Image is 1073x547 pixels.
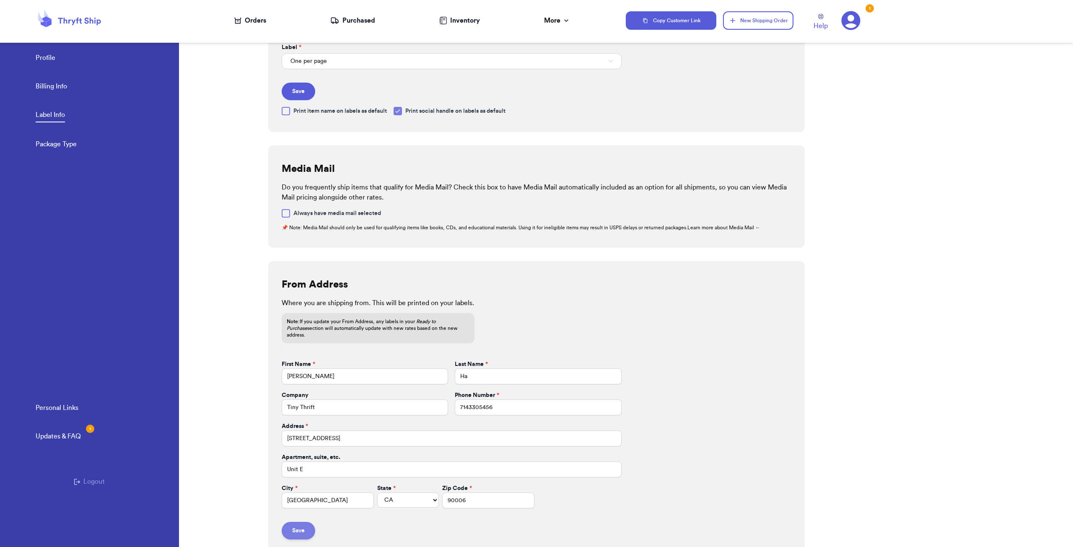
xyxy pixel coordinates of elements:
[282,224,791,231] p: 📌 Note: Media Mail should only be used for qualifying items like books, CDs, and educational mate...
[282,182,791,202] p: Do you frequently ship items that qualify for Media Mail? Check this box to have Media Mail autom...
[282,430,622,446] input: 1234 Main St.
[455,399,621,415] input: 1234567890
[866,4,874,13] div: 1
[36,53,55,65] a: Profile
[36,139,77,151] a: Package Type
[814,21,828,31] span: Help
[377,484,396,493] label: State
[36,81,67,93] a: Billing Info
[282,522,315,539] button: Save
[282,484,298,493] label: City
[282,298,791,308] p: Where you are shipping from. This will be printed on your labels.
[287,318,469,338] p: If you update your From Address, any labels in your section will automatically update with new ra...
[455,368,621,384] input: Doe
[814,14,828,31] a: Help
[86,425,94,433] div: 1
[74,477,105,487] button: Logout
[455,391,499,399] label: Phone Number
[841,11,860,30] a: 1
[36,403,78,415] a: Personal Links
[439,16,480,26] a: Inventory
[287,319,436,331] i: Ready to Purchase
[282,43,301,52] label: Label
[330,16,375,26] a: Purchased
[282,83,315,100] button: Save
[282,453,340,461] label: Apartment, suite, etc.
[455,360,488,368] label: Last Name
[282,368,448,384] input: John
[442,493,534,508] input: 12345
[293,107,387,115] span: Print item name on labels as default
[626,11,716,30] button: Copy Customer Link
[36,431,81,441] div: Updates & FAQ
[36,431,81,443] a: Updates & FAQ1
[405,107,505,115] span: Print social handle on labels as default
[282,461,622,477] input: Apt. 123
[282,391,308,399] label: Company
[234,16,266,26] a: Orders
[544,16,570,26] div: More
[293,209,381,218] span: Always have media mail selected
[282,162,335,176] h2: Media Mail
[282,422,308,430] label: Address
[282,278,348,291] h2: From Address
[290,57,327,65] span: One per page
[442,484,472,493] label: Zip Code
[723,11,793,30] button: New Shipping Order
[36,110,65,122] a: Label Info
[282,360,315,368] label: First Name
[282,493,374,508] input: City
[287,319,300,324] span: Note:
[282,53,622,69] button: One per page
[282,399,448,415] input: Jandoe Inc.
